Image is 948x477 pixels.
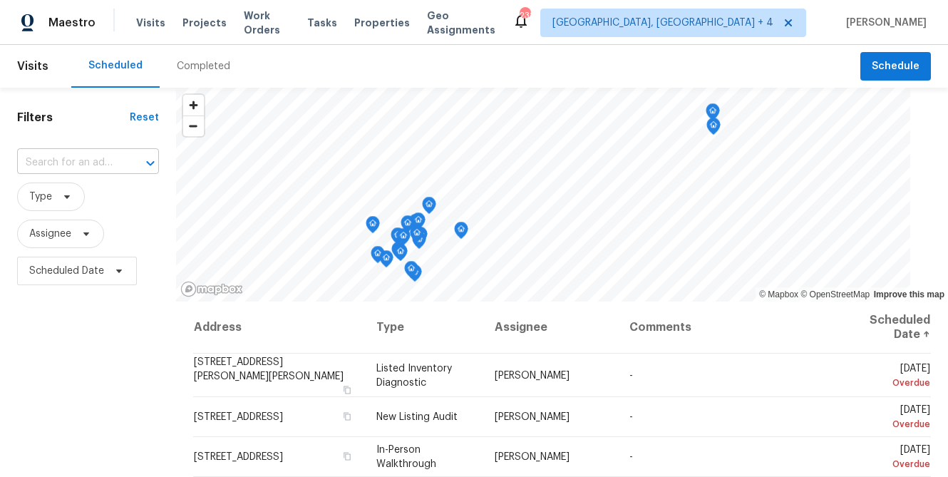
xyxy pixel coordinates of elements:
span: Type [29,190,52,204]
span: [PERSON_NAME] [495,412,570,422]
button: Copy Address [341,383,354,396]
div: Map marker [391,227,405,250]
span: Visits [17,51,48,82]
div: Overdue [851,417,930,431]
div: Completed [177,59,230,73]
th: Type [365,302,484,354]
span: [DATE] [851,405,930,431]
button: Open [140,153,160,173]
span: - [629,412,633,422]
button: Zoom in [183,95,204,116]
div: 231 [520,9,530,23]
div: Map marker [706,103,720,125]
a: Improve this map [874,289,944,299]
div: Map marker [371,246,385,268]
button: Schedule [860,52,931,81]
div: Map marker [404,261,418,283]
span: Geo Assignments [427,9,495,37]
canvas: Map [176,88,910,302]
span: [STREET_ADDRESS] [194,452,283,462]
a: Mapbox homepage [180,281,243,297]
h1: Filters [17,111,130,125]
span: Maestro [48,16,96,30]
div: Map marker [393,244,408,266]
span: Tasks [307,18,337,28]
span: Schedule [872,58,919,76]
div: Map marker [412,232,426,254]
span: Zoom out [183,116,204,136]
div: Map marker [454,222,468,244]
div: Map marker [411,212,426,235]
span: [DATE] [851,445,930,471]
th: Scheduled Date ↑ [840,302,931,354]
span: New Listing Audit [376,412,458,422]
div: Map marker [391,242,406,264]
span: Scheduled Date [29,264,104,278]
div: Map marker [408,214,423,236]
div: Map marker [396,228,411,250]
span: Assignee [29,227,71,241]
span: Work Orders [244,9,290,37]
div: Map marker [422,197,436,219]
a: OpenStreetMap [800,289,870,299]
div: Map marker [408,265,422,287]
span: [PERSON_NAME] [840,16,927,30]
div: Overdue [851,457,930,471]
span: [STREET_ADDRESS][PERSON_NAME][PERSON_NAME] [194,357,344,381]
button: Copy Address [341,410,354,423]
span: [PERSON_NAME] [495,452,570,462]
span: [PERSON_NAME] [495,370,570,380]
div: Map marker [366,216,380,238]
button: Zoom out [183,116,204,136]
span: Projects [182,16,227,30]
span: - [629,370,633,380]
input: Search for an address... [17,152,119,174]
th: Address [193,302,365,354]
span: [GEOGRAPHIC_DATA], [GEOGRAPHIC_DATA] + 4 [552,16,773,30]
span: Listed Inventory Diagnostic [376,363,452,387]
span: - [629,452,633,462]
button: Copy Address [341,450,354,463]
div: Map marker [401,215,415,237]
div: Map marker [410,225,424,247]
span: [STREET_ADDRESS] [194,412,283,422]
span: Visits [136,16,165,30]
span: In-Person Walkthrough [376,445,436,469]
div: Scheduled [88,58,143,73]
a: Mapbox [759,289,798,299]
th: Comments [618,302,840,354]
div: Map marker [379,250,393,272]
div: Map marker [413,227,428,249]
span: Properties [354,16,410,30]
div: Overdue [851,375,930,389]
span: [DATE] [851,363,930,389]
th: Assignee [483,302,618,354]
div: Reset [130,111,159,125]
div: Map marker [706,118,721,140]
